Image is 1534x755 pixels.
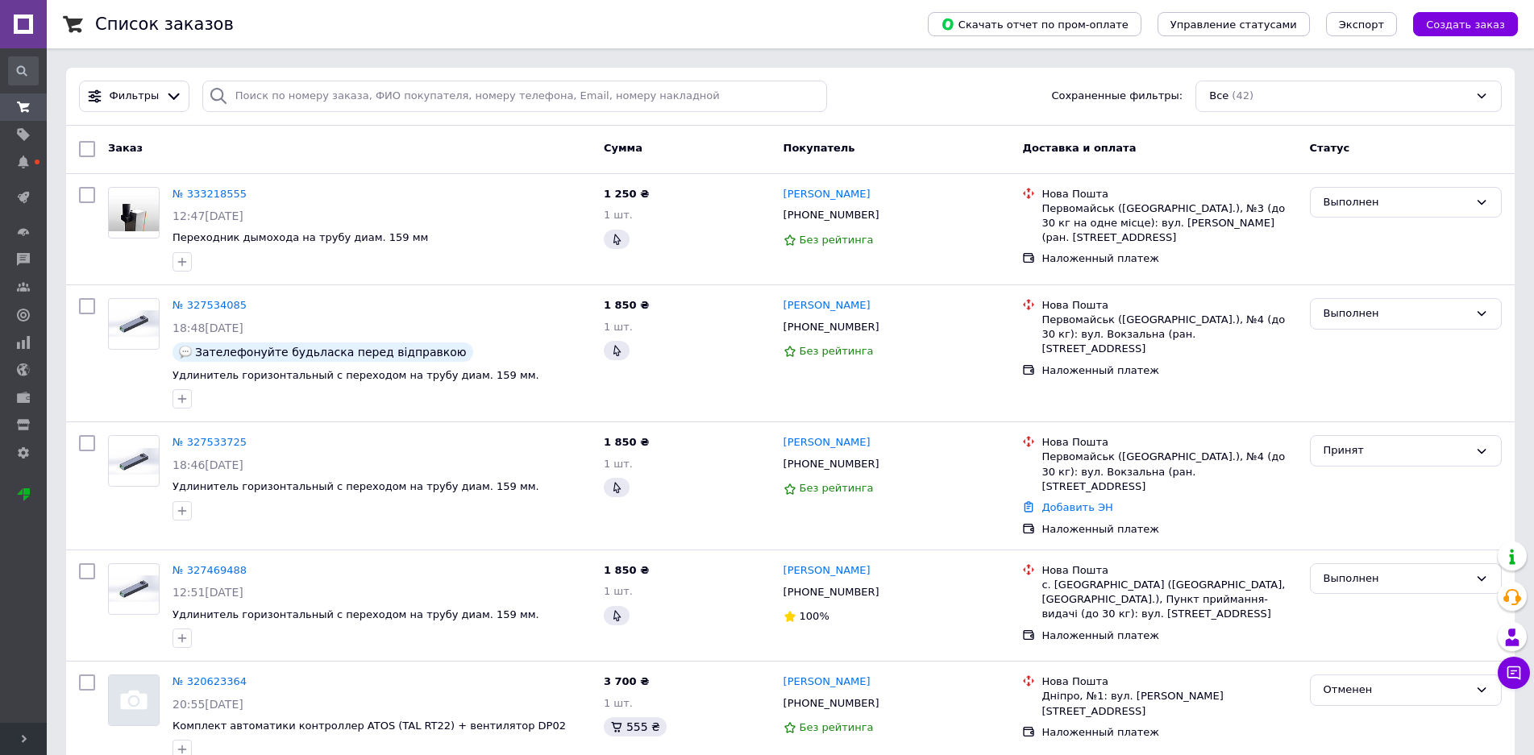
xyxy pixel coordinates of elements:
[780,317,883,338] div: [PHONE_NUMBER]
[941,17,1129,31] span: Скачать отчет по пром-оплате
[109,675,159,725] img: Фото товару
[110,89,160,104] span: Фильтры
[1041,501,1112,513] a: Добавить ЭН
[604,436,649,448] span: 1 850 ₴
[604,717,667,736] div: 555 ₴
[1326,12,1397,36] button: Экспорт
[780,582,883,603] div: [PHONE_NUMBER]
[1041,689,1296,718] div: Дніпро, №1: вул. [PERSON_NAME][STREET_ADDRESS]
[800,345,874,357] span: Без рейтинга
[1498,657,1530,689] button: Чат с покупателем
[1041,187,1296,201] div: Нова Пошта
[1041,363,1296,378] div: Наложенный платеж
[173,299,247,311] a: № 327534085
[604,585,633,597] span: 1 шт.
[173,231,428,243] a: Переходник дымохода на трубу диам. 159 мм
[784,435,871,450] a: [PERSON_NAME]
[1041,563,1296,578] div: Нова Пошта
[108,298,160,350] a: Фото товару
[1324,570,1469,587] div: Выполнен
[1041,674,1296,689] div: Нова Пошта
[1041,313,1296,357] div: Первомайськ ([GEOGRAPHIC_DATA].), №4 (до 30 кг): вул. Вокзальна (ран. [STREET_ADDRESS]
[173,436,247,448] a: № 327533725
[784,563,871,579] a: [PERSON_NAME]
[784,187,871,202] a: [PERSON_NAME]
[800,482,874,494] span: Без рейтинга
[173,586,243,599] span: 12:51[DATE]
[604,299,649,311] span: 1 850 ₴
[1209,89,1228,104] span: Все
[95,15,234,34] h1: Список заказов
[173,608,539,620] a: Удлинитель горизонтальный с переходом на трубу диам. 159 мм.
[179,346,192,359] img: :speech_balloon:
[109,448,159,475] img: Фото товару
[800,721,874,733] span: Без рейтинга
[928,12,1141,36] button: Скачать отчет по пром-оплате
[604,675,649,687] span: 3 700 ₴
[784,142,855,154] span: Покупатель
[1310,142,1350,154] span: Статус
[173,564,247,576] a: № 327469488
[780,205,883,226] div: [PHONE_NUMBER]
[1170,19,1297,31] span: Управление статусами
[1324,194,1469,211] div: Выполнен
[109,575,159,602] img: Фото товару
[1324,442,1469,459] div: Принят
[604,209,633,221] span: 1 шт.
[1413,12,1518,36] button: Создать заказ
[173,209,243,222] span: 12:47[DATE]
[1022,142,1136,154] span: Доставка и оплата
[108,187,160,239] a: Фото товару
[800,610,829,622] span: 100%
[173,675,247,687] a: № 320623364
[800,234,874,246] span: Без рейтинга
[1339,19,1384,31] span: Экспорт
[1158,12,1310,36] button: Управление статусами
[604,564,649,576] span: 1 850 ₴
[173,458,243,471] span: 18:46[DATE]
[108,563,160,615] a: Фото товару
[604,188,649,200] span: 1 250 ₴
[173,188,247,200] a: № 333218555
[109,310,159,337] img: Фото товару
[604,142,642,154] span: Сумма
[780,693,883,714] div: [PHONE_NUMBER]
[1324,305,1469,322] div: Выполнен
[1426,19,1505,31] span: Создать заказ
[1041,522,1296,537] div: Наложенный платеж
[784,674,871,690] a: [PERSON_NAME]
[1041,251,1296,266] div: Наложенный платеж
[173,698,243,711] span: 20:55[DATE]
[604,321,633,333] span: 1 шт.
[1041,628,1296,643] div: Наложенный платеж
[1041,578,1296,622] div: с. [GEOGRAPHIC_DATA] ([GEOGRAPHIC_DATA], [GEOGRAPHIC_DATA].), Пункт приймання-видачі (до 30 кг): ...
[1041,298,1296,313] div: Нова Пошта
[173,321,243,334] span: 18:48[DATE]
[784,298,871,313] a: [PERSON_NAME]
[1041,725,1296,740] div: Наложенный платеж
[173,480,539,492] a: Удлинитель горизонтальный с переходом на трубу диам. 159 мм.
[108,142,143,154] span: Заказ
[108,435,160,487] a: Фото товару
[1397,18,1518,30] a: Создать заказ
[780,454,883,475] div: [PHONE_NUMBER]
[173,369,539,381] a: Удлинитель горизонтальный с переходом на трубу диам. 159 мм.
[604,697,633,709] span: 1 шт.
[108,674,160,726] a: Фото товару
[1324,682,1469,699] div: Отменен
[173,720,566,732] a: Комплект автоматики контроллер ATOS (TAL RT22) + вентилятор DP02
[1041,201,1296,246] div: Первомайськ ([GEOGRAPHIC_DATA].), №3 (до 30 кг на одне місце): вул. [PERSON_NAME] (ран. [STREET_A...
[1041,435,1296,450] div: Нова Пошта
[1232,89,1253,102] span: (42)
[1051,89,1183,104] span: Сохраненные фильтры:
[195,346,467,359] span: Зателефонуйте будьласка перед відправкою
[604,458,633,470] span: 1 шт.
[1041,450,1296,494] div: Первомайськ ([GEOGRAPHIC_DATA].), №4 (до 30 кг): вул. Вокзальна (ран. [STREET_ADDRESS]
[109,193,159,231] img: Фото товару
[202,81,828,112] input: Поиск по номеру заказа, ФИО покупателя, номеру телефона, Email, номеру накладной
